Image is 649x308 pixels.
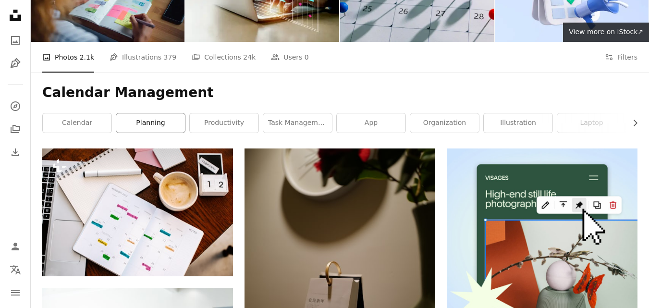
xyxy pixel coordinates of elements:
button: Menu [6,283,25,302]
a: A small book with a sunset on its cover. [245,287,435,296]
span: View more on iStock ↗ [569,28,643,36]
button: scroll list to the right [626,113,637,133]
a: planning [116,113,185,133]
a: Users 0 [271,42,309,73]
a: productivity [190,113,258,133]
a: Illustrations [6,54,25,73]
a: Explore [6,97,25,116]
img: a desk with a calendar, pen, and a laptop on it [42,148,233,276]
a: laptop [557,113,626,133]
a: Log in / Sign up [6,237,25,256]
a: Home — Unsplash [6,6,25,27]
a: illustration [484,113,552,133]
button: Filters [605,42,637,73]
span: 0 [305,52,309,62]
a: calendar [43,113,111,133]
a: app [337,113,405,133]
span: 379 [164,52,177,62]
h1: Calendar Management [42,84,637,101]
a: View more on iStock↗ [563,23,649,42]
a: Photos [6,31,25,50]
button: Language [6,260,25,279]
span: 24k [243,52,256,62]
a: Download History [6,143,25,162]
a: a desk with a calendar, pen, and a laptop on it [42,208,233,216]
a: task management [263,113,332,133]
a: Collections 24k [192,42,256,73]
a: organization [410,113,479,133]
a: Collections [6,120,25,139]
a: Illustrations 379 [110,42,176,73]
